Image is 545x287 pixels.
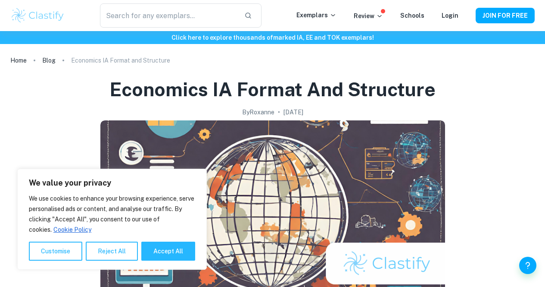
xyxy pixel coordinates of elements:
p: • [278,107,280,117]
a: Schools [400,12,424,19]
p: Exemplars [296,10,336,20]
button: Accept All [141,242,195,261]
button: JOIN FOR FREE [476,8,535,23]
button: Help and Feedback [519,257,536,274]
button: Reject All [86,242,138,261]
a: Blog [42,54,56,66]
h1: Economics IA Format and Structure [109,77,436,102]
a: Cookie Policy [53,226,92,233]
p: We use cookies to enhance your browsing experience, serve personalised ads or content, and analys... [29,193,195,235]
h6: Click here to explore thousands of marked IA, EE and TOK exemplars ! [2,33,543,42]
p: We value your privacy [29,178,195,188]
img: Clastify logo [10,7,65,24]
div: We value your privacy [17,169,207,270]
p: Economics IA Format and Structure [71,56,170,65]
input: Search for any exemplars... [100,3,238,28]
p: Review [354,11,383,21]
a: Login [442,12,458,19]
h2: By Roxanne [242,107,274,117]
a: Home [10,54,27,66]
h2: [DATE] [283,107,303,117]
button: Customise [29,242,82,261]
